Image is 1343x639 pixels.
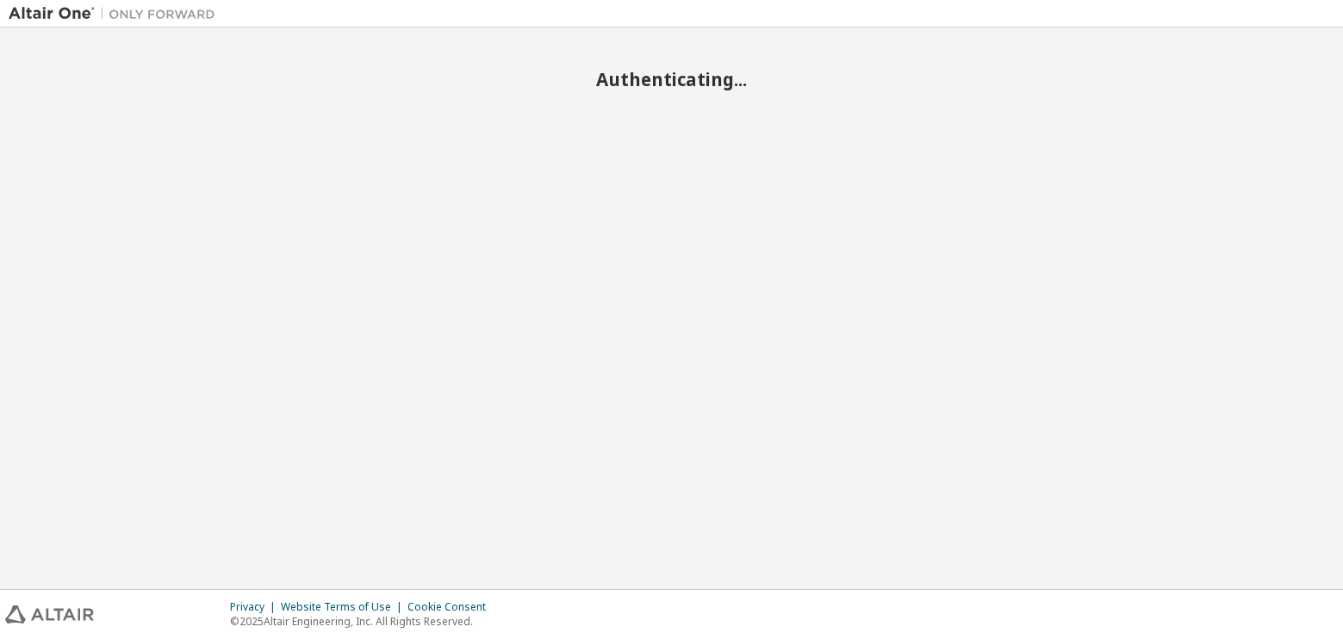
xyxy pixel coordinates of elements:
[9,68,1334,90] h2: Authenticating...
[230,614,496,629] p: © 2025 Altair Engineering, Inc. All Rights Reserved.
[5,605,94,623] img: altair_logo.svg
[407,600,496,614] div: Cookie Consent
[230,600,281,614] div: Privacy
[9,5,224,22] img: Altair One
[281,600,407,614] div: Website Terms of Use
